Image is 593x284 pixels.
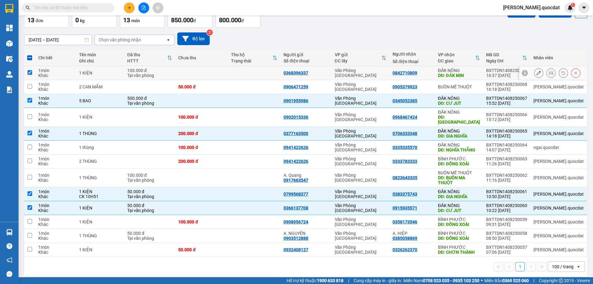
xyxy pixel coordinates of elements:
div: BXTTDN1408250064 [486,142,527,147]
div: Người nhận [393,52,432,57]
div: 0377163500 [284,131,308,136]
div: Nhân viên [533,55,584,60]
th: Toggle SortBy [483,50,530,66]
div: 0906471259 [284,84,308,89]
div: simon.quocdat [533,219,584,224]
div: 0368396337 [284,70,308,75]
div: 100.000 đ [178,145,225,150]
button: Khối lượng0kg [72,6,117,28]
button: Đơn hàng13đơn [24,6,69,28]
span: Hỗ trợ kỹ thuật: [287,277,343,284]
div: 1 món [38,245,73,250]
div: 0968467424 [393,115,417,120]
img: solution-icon [6,87,13,93]
div: Đã thu [127,52,167,57]
div: Người gửi [284,52,328,57]
div: Sửa đơn hàng [534,68,543,78]
div: simon.quocdat [533,175,584,180]
div: Khác [38,250,73,255]
div: simon.quocdat [533,98,584,103]
div: 1 KIỆN [79,115,121,120]
span: đơn [36,18,43,23]
div: 1 món [38,112,73,117]
div: 2 CAN MẮM [79,84,121,89]
span: Cung cấp máy in - giấy in: [354,277,402,284]
div: 0345052385 [393,98,417,103]
div: VP nhận [438,52,475,57]
div: 09:31 [DATE] [486,222,527,227]
div: 14:18 [DATE] [486,134,527,138]
div: simon.quocdat [533,247,584,252]
div: 10:50 [DATE] [486,194,527,199]
span: 800.000 [219,16,241,24]
div: 0941422626 [284,145,308,150]
div: 100.000 đ [127,173,172,178]
span: | [348,277,349,284]
div: 500.000 đ [127,96,172,101]
div: 0385058869 [393,236,417,241]
div: Chi tiết [38,55,73,60]
span: plus [127,6,132,10]
div: Khác [38,134,73,138]
div: Chưa thu [178,55,225,60]
div: Ngày ĐH [486,58,522,63]
div: 1 món [38,68,73,73]
div: 200.000 đ [178,131,225,136]
button: Bộ lọc [177,32,210,45]
div: Văn Phòng [GEOGRAPHIC_DATA] [335,173,387,183]
div: DĐ: ĐỒNG XOÀI [438,161,480,166]
sup: 2 [207,29,213,36]
div: 1 món [38,189,73,194]
span: 13 [123,16,130,24]
div: Ghi chú [79,58,121,63]
div: Khác [38,73,73,78]
div: 5 BAO [79,98,121,103]
button: Đã thu850.000đ [168,6,212,28]
div: 100.000 đ [178,115,225,120]
div: Khác [38,194,73,199]
div: Khác [38,222,73,227]
div: DĐ: CHƠN THÀNH [438,250,480,255]
div: Khác [38,161,73,166]
div: ngai.quocdat [533,145,584,150]
div: Văn Phòng [GEOGRAPHIC_DATA] [335,82,387,92]
div: Thu hộ [231,52,272,57]
div: BUÔN MÊ THUỘT [438,170,480,175]
div: 0383375743 [393,192,417,197]
div: simon.quocdat [533,192,584,197]
div: 1 món [38,142,73,147]
div: Tại văn phòng [127,101,172,106]
span: 0 [75,16,79,24]
button: aim [153,2,163,13]
img: warehouse-icon [6,40,13,47]
div: BXTTDN1408250058 [486,231,527,236]
div: Văn Phòng [GEOGRAPHIC_DATA] [335,245,387,255]
div: 1 THÙNG [79,131,121,136]
span: copyright [559,278,563,283]
div: BUÔN MÊ THUỘT [438,84,480,89]
th: Toggle SortBy [332,50,390,66]
span: ⚪️ [481,279,483,282]
div: 14:07 [DATE] [486,147,527,152]
div: ĐĂK NÔNG [438,68,480,73]
div: 1 KIỆN [79,247,121,252]
div: Khác [38,236,73,241]
div: 1 món [38,203,73,208]
div: 0915935571 [393,206,417,210]
div: 0333783333 [393,159,417,164]
div: 1 KIỆN [79,70,121,75]
div: DĐ: BUÔN MA THUỘT [438,175,480,185]
div: simon.quocdat [533,159,584,164]
th: Toggle SortBy [435,50,483,66]
div: HTTT [127,58,167,63]
div: DĐ: CƯ JUT [438,208,480,213]
div: ĐĂK NÔNG [438,203,480,208]
div: simon.quocdat [533,206,584,210]
div: 1 món [38,217,73,222]
div: 1 món [38,173,73,178]
button: file-add [138,2,149,13]
div: 1 THÙNG [79,175,121,180]
div: BÌNH PHƯỚC [438,231,480,236]
div: VP gửi [335,52,382,57]
img: logo-vxr [5,4,13,13]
